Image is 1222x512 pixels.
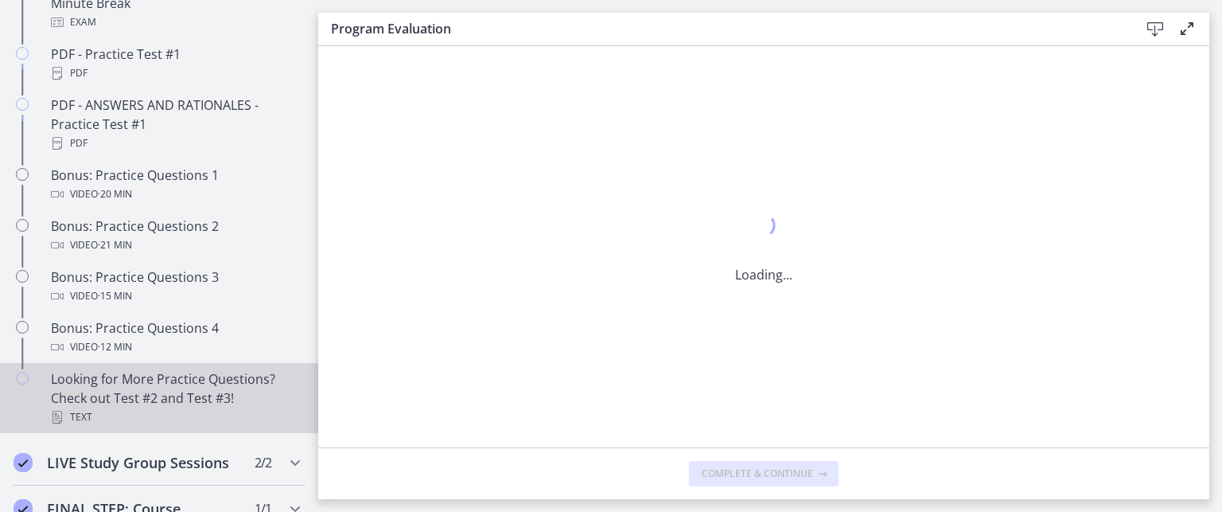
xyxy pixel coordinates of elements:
span: 2 / 2 [255,453,271,472]
span: · 12 min [98,338,132,357]
div: Bonus: Practice Questions 3 [51,268,299,306]
div: Video [51,185,299,204]
div: 1 [735,209,792,246]
span: · 15 min [98,287,132,306]
div: Video [51,236,299,255]
div: Video [51,287,299,306]
h3: Program Evaluation [331,19,1114,38]
span: · 21 min [98,236,132,255]
span: Complete & continue [702,467,813,480]
h2: LIVE Study Group Sessions [47,453,241,472]
div: Looking for More Practice Questions? Check out Test #2 and Test #3! [51,369,299,427]
div: Exam [51,13,299,32]
p: Loading... [735,265,792,284]
div: PDF - Practice Test #1 [51,45,299,83]
div: Video [51,338,299,357]
div: Bonus: Practice Questions 1 [51,166,299,204]
div: Bonus: Practice Questions 4 [51,319,299,357]
div: Bonus: Practice Questions 2 [51,217,299,255]
button: Complete & continue [689,461,839,487]
div: PDF [51,134,299,153]
div: Text [51,408,299,427]
div: PDF [51,64,299,83]
div: PDF - ANSWERS AND RATIONALES - Practice Test #1 [51,96,299,153]
span: · 20 min [98,185,132,204]
i: Completed [14,453,33,472]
